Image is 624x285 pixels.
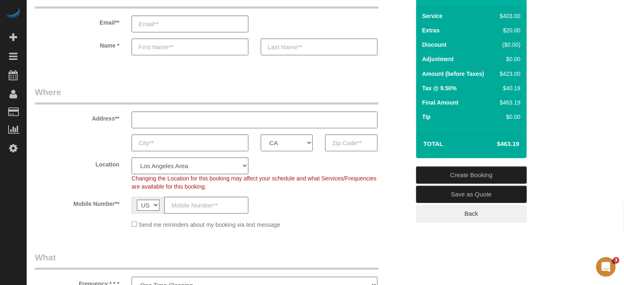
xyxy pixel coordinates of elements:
input: Last Name** [261,39,378,55]
input: Mobile Number** [164,197,248,214]
div: $40.19 [496,84,520,92]
legend: What [35,251,378,270]
img: Automaid Logo [5,8,21,20]
input: Zip Code** [325,135,377,151]
div: $0.00 [496,113,520,121]
label: Adjustment [422,55,454,63]
label: Tax @ 9.50% [422,84,457,92]
label: Final Amount [422,98,459,107]
a: Back [416,205,527,222]
span: Send me reminders about my booking via text message [139,221,280,228]
label: Mobile Number** [29,197,125,208]
iframe: Intercom live chat [596,257,616,277]
span: 3 [613,257,619,264]
label: Discount [422,41,447,49]
input: First Name** [132,39,248,55]
div: $463.19 [496,98,520,107]
span: Changing the Location for this booking may affect your schedule and what Services/Frequencies are... [132,175,376,190]
strong: Total [424,140,444,147]
a: Create Booking [416,166,527,184]
label: Tip [422,113,431,121]
legend: Where [35,86,378,105]
div: $20.00 [496,26,520,34]
div: $403.00 [496,12,520,20]
h4: $463.19 [472,141,519,148]
div: $0.00 [496,55,520,63]
label: Extras [422,26,440,34]
label: Location [29,157,125,169]
div: ($0.00) [496,41,520,49]
a: Save as Quote [416,186,527,203]
label: Amount (before Taxes) [422,70,484,78]
label: Name * [29,39,125,50]
div: $423.00 [496,70,520,78]
label: Service [422,12,443,20]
